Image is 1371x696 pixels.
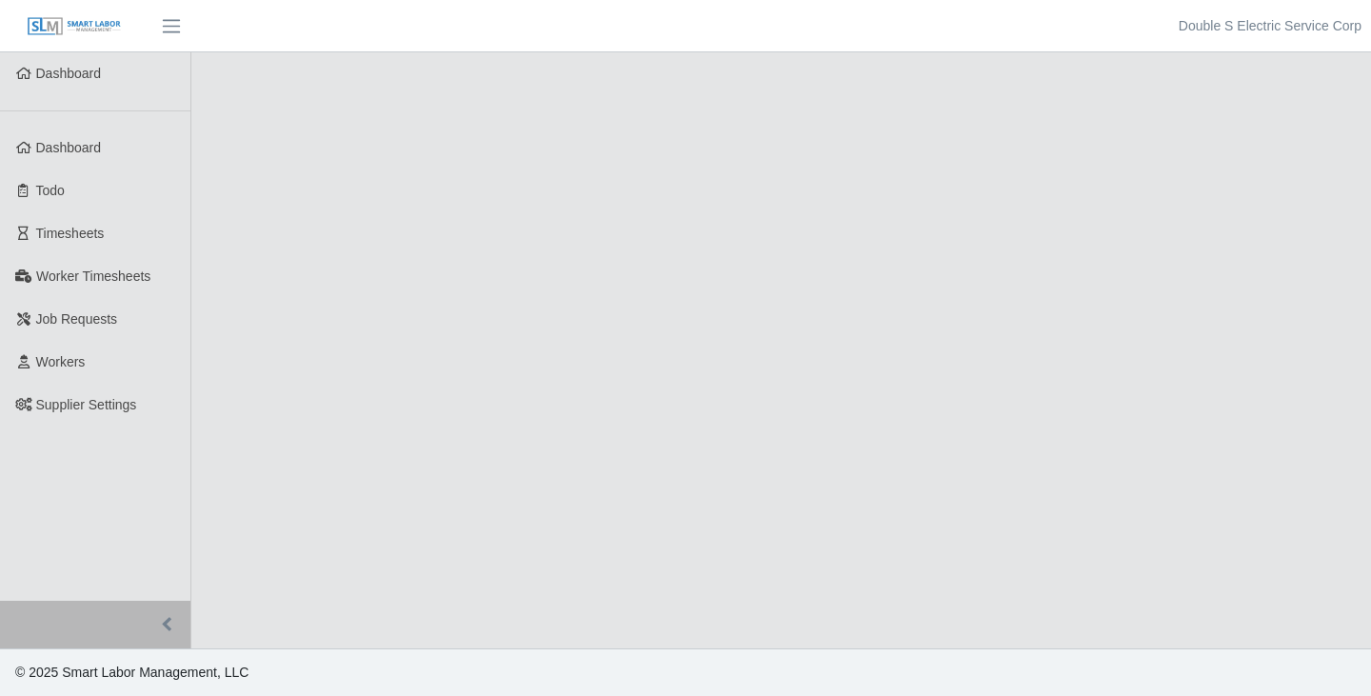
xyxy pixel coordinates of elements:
[36,66,102,81] span: Dashboard
[36,140,102,155] span: Dashboard
[36,226,105,241] span: Timesheets
[36,183,65,198] span: Todo
[36,397,137,412] span: Supplier Settings
[36,354,86,369] span: Workers
[36,311,118,327] span: Job Requests
[36,268,150,284] span: Worker Timesheets
[15,665,248,680] span: © 2025 Smart Labor Management, LLC
[1179,16,1361,36] a: Double S Electric Service Corp
[27,16,122,37] img: SLM Logo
